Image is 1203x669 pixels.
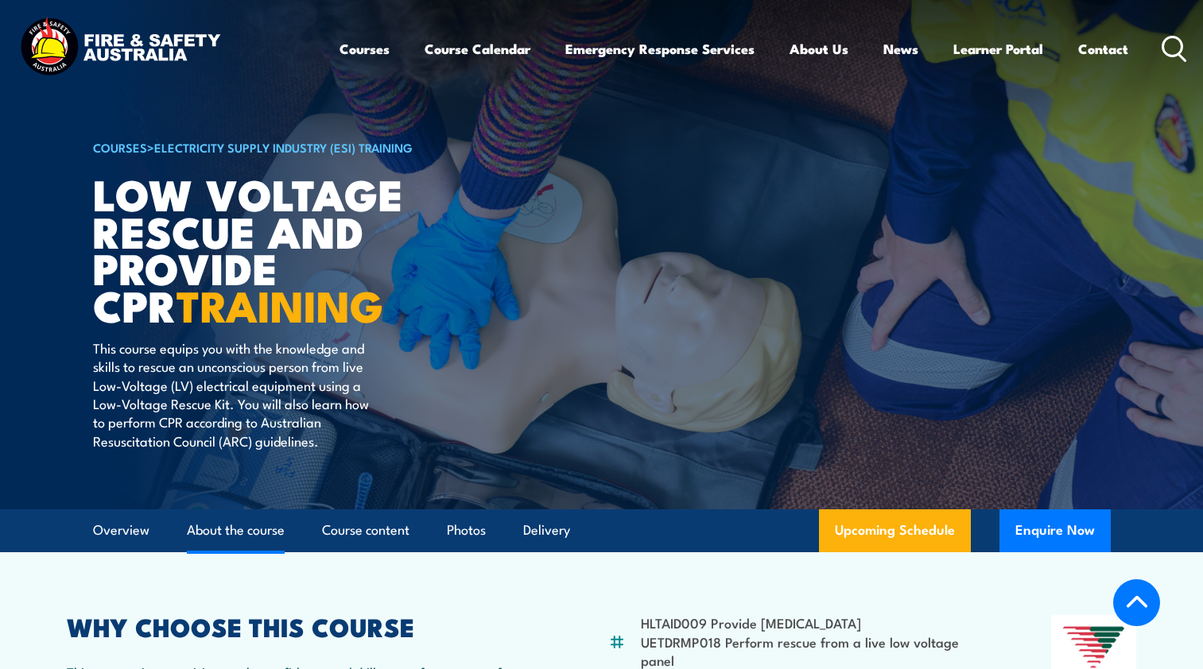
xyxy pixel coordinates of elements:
a: Electricity Supply Industry (ESI) Training [154,138,413,156]
a: News [883,28,918,70]
h6: > [93,137,486,157]
a: Courses [340,28,390,70]
a: Photos [447,509,486,551]
a: About Us [790,28,848,70]
h1: Low Voltage Rescue and Provide CPR [93,175,486,323]
a: Course Calendar [425,28,530,70]
p: This course equips you with the knowledge and skills to rescue an unconscious person from live Lo... [93,338,383,450]
h2: WHY CHOOSE THIS COURSE [67,615,531,637]
a: Emergency Response Services [565,28,755,70]
a: Overview [93,509,149,551]
a: Upcoming Schedule [819,509,971,552]
a: Learner Portal [953,28,1043,70]
strong: TRAINING [177,271,383,337]
button: Enquire Now [999,509,1111,552]
a: About the course [187,509,285,551]
li: HLTAID009 Provide [MEDICAL_DATA] [641,613,974,632]
a: Course content [322,509,409,551]
a: COURSES [93,138,147,156]
a: Delivery [523,509,570,551]
a: Contact [1078,28,1128,70]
